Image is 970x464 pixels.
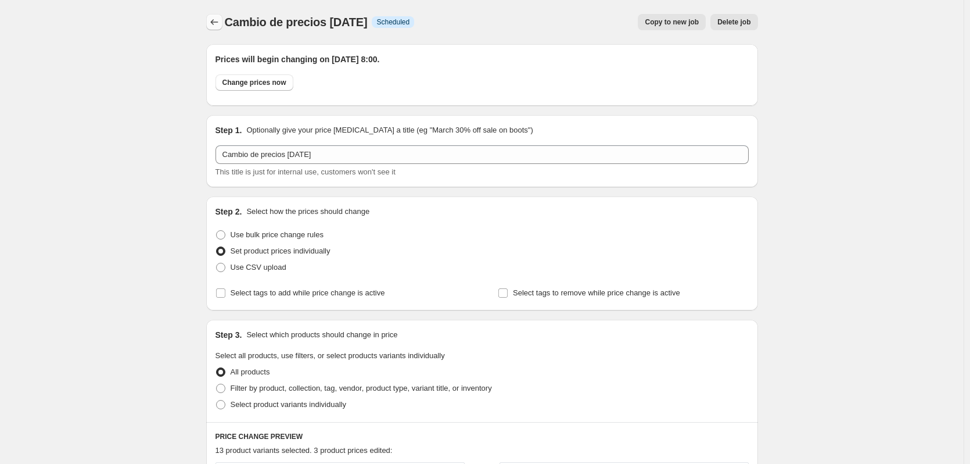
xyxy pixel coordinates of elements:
h2: Step 2. [215,206,242,217]
button: Price change jobs [206,14,222,30]
p: Select which products should change in price [246,329,397,341]
span: Copy to new job [645,17,699,27]
p: Optionally give your price [MEDICAL_DATA] a title (eg "March 30% off sale on boots") [246,124,533,136]
p: Select how the prices should change [246,206,369,217]
input: 30% off holiday sale [215,145,749,164]
button: Delete job [710,14,757,30]
span: Select all products, use filters, or select products variants individually [215,351,445,360]
span: Scheduled [376,17,409,27]
span: 13 product variants selected. 3 product prices edited: [215,446,393,455]
span: Use CSV upload [231,263,286,272]
span: Filter by product, collection, tag, vendor, product type, variant title, or inventory [231,384,492,392]
span: Select tags to add while price change is active [231,288,385,297]
h6: PRICE CHANGE PREVIEW [215,432,749,441]
span: Use bulk price change rules [231,230,324,239]
span: All products [231,367,270,376]
span: Change prices now [222,78,286,87]
h2: Step 1. [215,124,242,136]
span: Select product variants individually [231,400,346,409]
span: Delete job [717,17,750,27]
span: Cambio de precios [DATE] [225,16,368,28]
h2: Step 3. [215,329,242,341]
h2: Prices will begin changing on [DATE] 8:00. [215,53,749,65]
button: Copy to new job [638,14,706,30]
span: This title is just for internal use, customers won't see it [215,167,396,176]
span: Select tags to remove while price change is active [513,288,680,297]
span: Set product prices individually [231,247,330,255]
button: Change prices now [215,74,293,91]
